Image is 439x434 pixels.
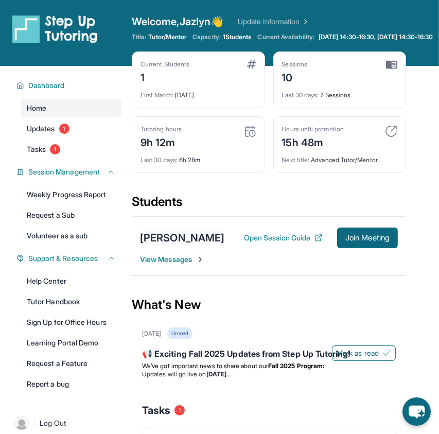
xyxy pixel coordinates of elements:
span: Updates [27,124,55,134]
a: Update Information [238,16,310,27]
span: Tasks [142,403,170,418]
a: Weekly Progress Report [21,185,121,204]
div: 15h 48m [282,133,344,150]
a: Tasks1 [21,140,121,159]
div: 7 Sessions [282,85,398,99]
div: 1 [141,68,189,85]
span: | [33,417,36,429]
strong: Fall 2025 Program: [268,362,324,370]
button: Join Meeting [337,228,398,248]
span: Last 30 days : [282,91,319,99]
div: [PERSON_NAME] [140,231,224,245]
span: Tasks [27,144,46,154]
img: Chevron-Right [196,255,204,264]
a: Request a Sub [21,206,121,224]
img: user-img [14,416,29,430]
div: What's New [132,282,406,327]
span: Capacity: [192,33,221,41]
span: We’ve got important news to share about our [142,362,268,370]
img: card [386,60,397,70]
div: 9h 12m [141,133,182,150]
a: [DATE] 14:30-16:30, [DATE] 14:30-16:30 [317,33,435,41]
img: logo [12,14,98,43]
span: Session Management [28,167,100,177]
a: Help Center [21,272,121,290]
span: Join Meeting [345,235,390,241]
a: Home [21,99,121,117]
div: Unread [167,327,192,339]
img: card [247,60,256,68]
span: 1 Students [223,33,252,41]
span: Tutor/Mentor [148,33,186,41]
span: 1 [50,144,60,154]
span: Support & Resources [28,253,98,264]
button: Dashboard [24,80,115,91]
button: chat-button [402,397,431,426]
a: Learning Portal Demo [21,334,121,352]
a: Volunteer as a sub [21,227,121,245]
li: Updates will go live on [142,370,396,378]
span: Home [27,103,46,113]
div: 10 [282,68,308,85]
span: First Match : [141,91,173,99]
span: 1 [59,124,69,134]
a: Tutor Handbook [21,292,121,311]
span: Next title : [282,156,310,164]
div: Current Students [141,60,189,68]
span: Current Availability: [258,33,314,41]
a: Request a Feature [21,354,121,373]
span: [DATE] 14:30-16:30, [DATE] 14:30-16:30 [319,33,433,41]
span: Log Out [40,418,66,428]
strong: [DATE] [206,370,231,378]
span: Dashboard [28,80,65,91]
div: [DATE] [141,85,256,99]
img: card [244,125,256,137]
span: Mark as read [337,348,379,358]
button: Mark as read [332,345,396,361]
a: Sign Up for Office Hours [21,313,121,332]
a: Updates1 [21,119,121,138]
img: Chevron Right [300,16,310,27]
span: 1 [174,405,185,415]
div: Advanced Tutor/Mentor [282,150,398,164]
div: Tutoring hours [141,125,182,133]
span: Welcome, Jazlyn 👋 [132,14,223,29]
div: Students [132,194,406,216]
div: [DATE] [142,329,161,338]
a: Report a bug [21,375,121,393]
img: card [385,125,397,137]
span: View Messages [140,254,204,265]
div: Hours until promotion [282,125,344,133]
img: Mark as read [383,349,391,357]
span: Last 30 days : [141,156,178,164]
div: 📢 Exciting Fall 2025 Updates from Step Up Tutoring! [142,348,396,362]
button: Support & Resources [24,253,115,264]
button: Open Session Guide [244,233,323,243]
button: Session Management [24,167,115,177]
span: Title: [132,33,146,41]
div: 6h 28m [141,150,256,164]
div: Sessions [282,60,308,68]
